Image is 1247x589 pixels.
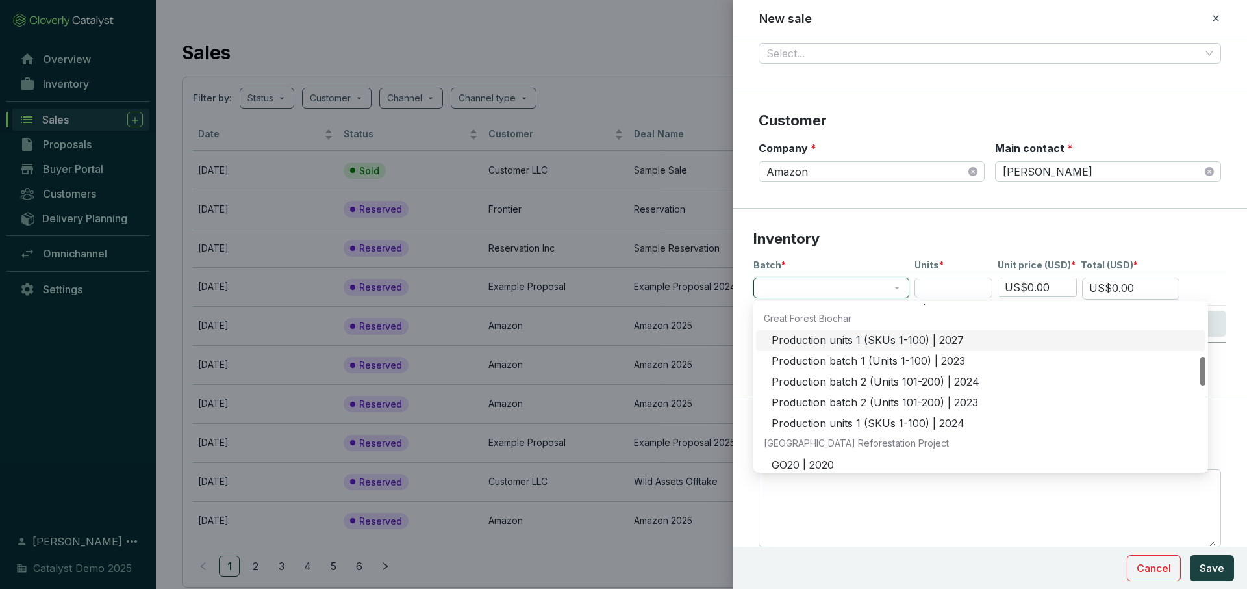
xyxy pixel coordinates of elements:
span: Unit price (USD) [998,259,1071,272]
span: Jeff Bezos [1003,162,1213,181]
p: Inventory [753,229,1226,249]
div: Production batch 2 (Units 101-200) | 2024 [756,372,1205,393]
div: Great Forest Biochar [756,309,1205,330]
div: Production units 1 (SKUs 1-100) | 2027 [772,334,1198,348]
span: Cancel [1137,560,1171,576]
label: Company [759,141,816,155]
p: Batch [753,259,909,272]
span: close-circle [1205,167,1214,176]
div: Production batch 2 (Units 101-200) | 2024 [772,375,1198,389]
div: Production batch 1 (Units 1-100) | 2023 [756,351,1205,372]
div: GO20 | 2020 [756,455,1205,476]
span: Total (USD) [1081,259,1133,272]
button: Cancel [1127,555,1181,581]
div: Production units 1 (SKUs 1-100) | 2027 [756,330,1205,351]
div: GO20 | 2020 [772,458,1198,473]
div: Production batch 2 (Units 101-200) | 2023 [756,393,1205,413]
div: Production batch 1 (Units 1-100) | 2023 [772,354,1198,369]
div: Great Oaks Reforestation Project [756,434,1205,455]
p: Customer [759,111,1221,131]
div: Production batch 2 (Units 101-200) | 2023 [772,396,1198,410]
span: Save [1200,560,1224,576]
button: Save [1190,555,1234,581]
span: Amazon [766,162,977,181]
p: Units [914,259,992,272]
span: close-circle [968,167,977,176]
div: Production units 1 (SKUs 1-100) | 2024 [756,413,1205,434]
label: Main contact [995,141,1073,155]
div: Production units 1 (SKUs 1-100) | 2024 [772,417,1198,431]
h2: New sale [759,10,812,27]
